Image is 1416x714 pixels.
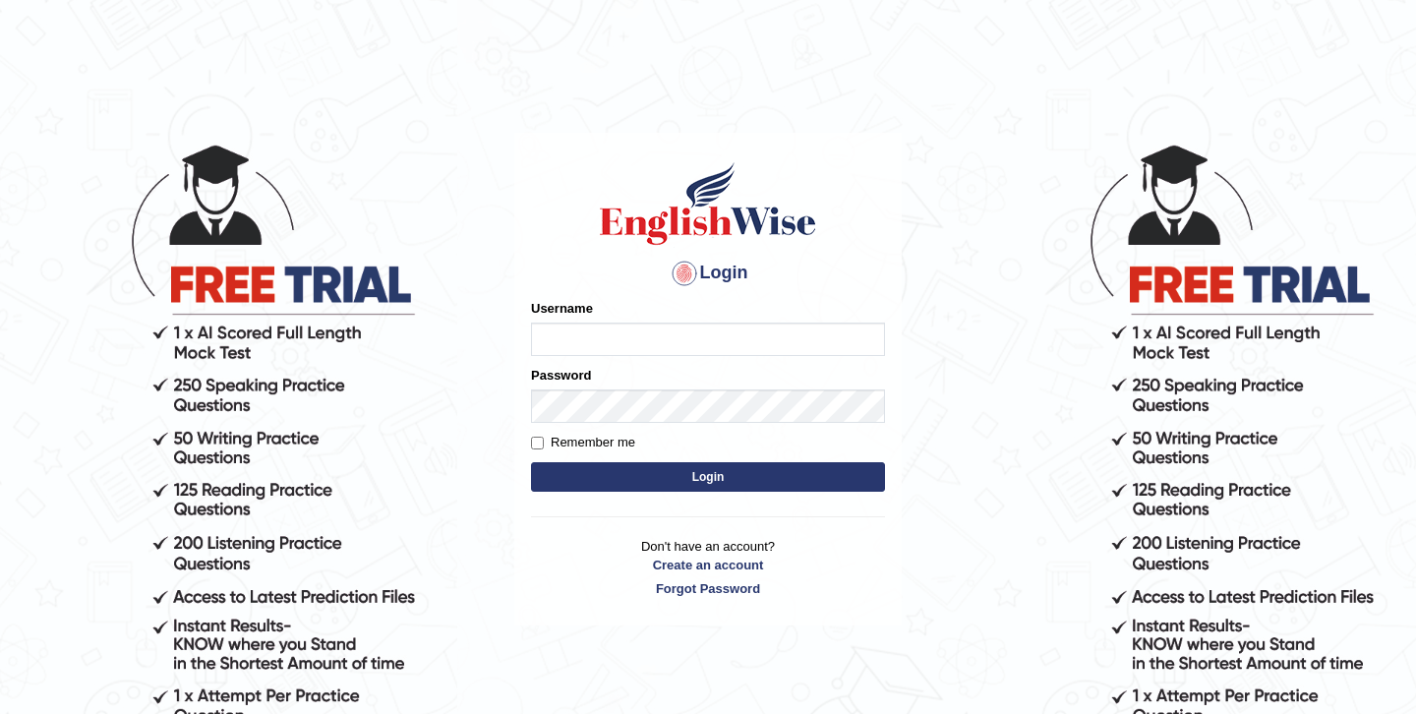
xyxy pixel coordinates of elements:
h4: Login [531,258,885,289]
a: Create an account [531,556,885,574]
label: Remember me [531,433,635,452]
a: Forgot Password [531,579,885,598]
input: Remember me [531,437,544,449]
label: Username [531,299,593,318]
button: Login [531,462,885,492]
img: Logo of English Wise sign in for intelligent practice with AI [596,159,820,248]
p: Don't have an account? [531,537,885,598]
label: Password [531,366,591,385]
